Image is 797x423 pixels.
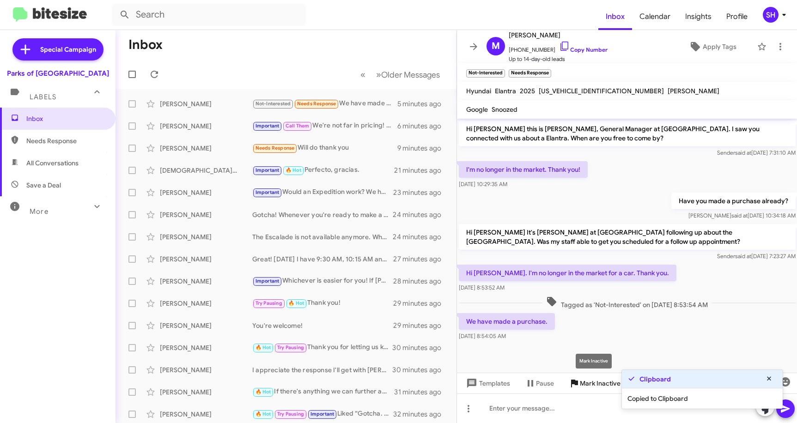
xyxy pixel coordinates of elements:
p: Hi [PERSON_NAME] this is [PERSON_NAME], General Manager at [GEOGRAPHIC_DATA]. I saw you connected... [459,121,796,146]
span: Sender [DATE] 7:31:10 AM [717,149,795,156]
span: Save a Deal [26,181,61,190]
div: I appreciate the response I'll get with [PERSON_NAME] and see where we at1 [252,365,394,375]
input: Search [112,4,306,26]
div: [PERSON_NAME] [160,210,252,219]
small: Not-Interested [466,69,505,78]
button: Mark Inactive [561,375,628,392]
span: « [360,69,365,80]
div: The Escalade is not available anymore. What Ford vehicle are you interested in? Expedition? [252,232,394,242]
span: Important [256,189,280,195]
div: Perfecto, gracias. [252,165,394,175]
span: Needs Response [26,136,105,145]
div: Parks of [GEOGRAPHIC_DATA] [7,69,109,78]
span: Inbox [26,114,105,123]
span: More [30,207,49,216]
p: Have you made a purchase already? [671,193,795,209]
span: [DATE] 10:29:35 AM [459,181,507,187]
span: Pause [536,375,554,392]
span: 🔥 Hot [256,389,271,395]
div: [PERSON_NAME] [160,387,252,397]
div: Whichever is easier for you! If [PERSON_NAME] knows the information you need, I can touch base wi... [252,276,394,286]
button: Pause [517,375,561,392]
span: 🔥 Hot [286,167,301,173]
button: Previous [355,65,371,84]
a: Inbox [598,3,632,30]
a: Profile [719,3,755,30]
span: Templates [464,375,510,392]
span: Important [256,167,280,173]
div: 24 minutes ago [394,210,449,219]
span: 🔥 Hot [256,344,271,350]
div: [PERSON_NAME] [160,99,252,109]
span: 2025 [520,87,535,95]
a: Insights [678,3,719,30]
span: Sender [DATE] 7:23:27 AM [717,253,795,260]
span: Try Pausing [277,344,304,350]
div: Would an Expedition work? We have a few on the lot I can send over! [252,187,394,198]
span: Snoozed [492,105,517,114]
div: [PERSON_NAME] [160,254,252,264]
div: You're welcome! [252,321,394,330]
span: Older Messages [381,70,440,80]
div: 6 minutes ago [397,121,449,131]
span: All Conversations [26,158,79,168]
div: We're not far in pricing! So hopefully we can make it work! [252,121,397,131]
span: [PHONE_NUMBER] [509,41,608,54]
div: [PERSON_NAME] [160,365,252,375]
span: [US_VEHICLE_IDENTIFICATION_NUMBER] [539,87,664,95]
div: SH [763,7,779,23]
div: 24 minutes ago [394,232,449,242]
span: Important [256,123,280,129]
div: Will do thank you [252,143,397,153]
div: [PERSON_NAME] [160,299,252,308]
nav: Page navigation example [355,65,445,84]
button: Templates [457,375,517,392]
div: Gotcha! Whenever you're ready to make a decision and if there's anything we can assist you with y... [252,210,394,219]
span: Try Pausing [277,411,304,417]
span: Hyundai [466,87,491,95]
button: Apply Tags [672,38,753,55]
strong: Clipboard [639,375,671,384]
span: said at [731,212,747,219]
span: Special Campaign [40,45,96,54]
span: » [376,69,381,80]
span: said at [735,149,751,156]
div: [PERSON_NAME] [160,232,252,242]
div: [PERSON_NAME] [160,144,252,153]
span: Google [466,105,488,114]
p: Hi [PERSON_NAME] It's [PERSON_NAME] at [GEOGRAPHIC_DATA] following up about the [GEOGRAPHIC_DATA]... [459,224,796,250]
div: Mark Inactive [576,354,612,369]
div: 30 minutes ago [394,343,449,352]
div: 30 minutes ago [394,365,449,375]
span: said at [735,253,751,260]
p: Hi [PERSON_NAME]. I'm no longer in the market for a car. Thank you. [459,265,676,281]
div: Liked “Gotcha. Whenever you have the time, please let us know!” [252,409,394,419]
div: 31 minutes ago [394,387,449,397]
div: [PERSON_NAME] [160,121,252,131]
span: Important [310,411,335,417]
span: Elantra [495,87,516,95]
div: [PERSON_NAME] [160,410,252,419]
button: Next [371,65,445,84]
div: [PERSON_NAME] [160,321,252,330]
span: Calendar [632,3,678,30]
div: 29 minutes ago [394,299,449,308]
div: If there's anything we can further assist you with, please let us know! [252,387,394,397]
div: Copied to Clipboard [622,388,783,409]
a: Copy Number [559,46,608,53]
span: 🔥 Hot [288,300,304,306]
div: 29 minutes ago [394,321,449,330]
div: 32 minutes ago [394,410,449,419]
span: Mark Inactive [580,375,621,392]
div: 21 minutes ago [394,166,449,175]
div: Thank you! [252,298,394,308]
span: Needs Response [297,101,336,107]
button: SH [755,7,787,23]
div: [PERSON_NAME] [160,277,252,286]
small: Needs Response [509,69,551,78]
div: 23 minutes ago [394,188,449,197]
p: We have made a purchase. [459,313,555,330]
div: Great! [DATE] I have 9:30 AM, 10:15 AM and 11:45 AM. What time is best for you? [252,254,394,264]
